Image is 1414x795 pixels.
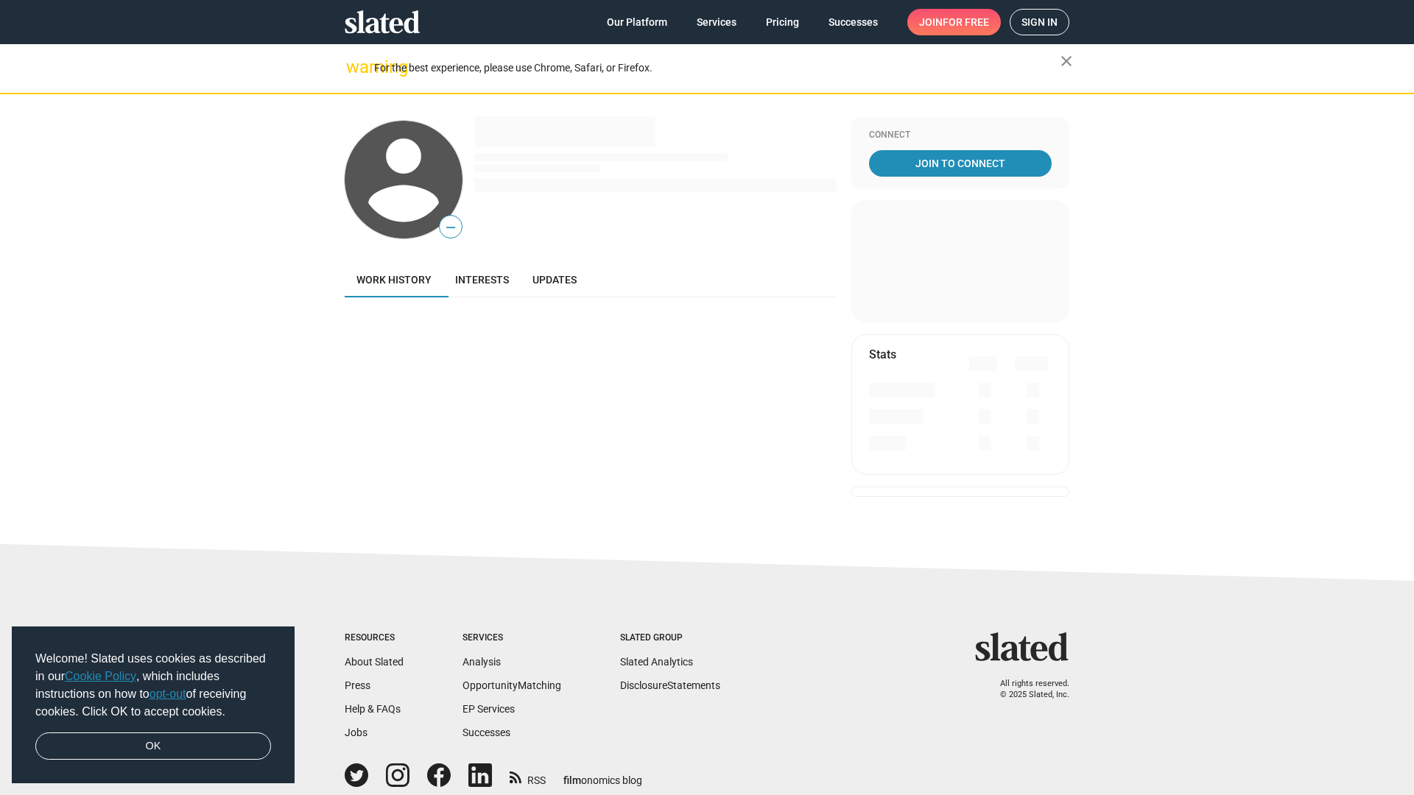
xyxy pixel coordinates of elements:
[697,9,736,35] span: Services
[150,688,186,700] a: opt-out
[620,632,720,644] div: Slated Group
[620,679,720,691] a: DisclosureStatements
[521,262,588,297] a: Updates
[345,262,443,297] a: Work history
[872,150,1049,177] span: Join To Connect
[754,9,811,35] a: Pricing
[985,679,1069,700] p: All rights reserved. © 2025 Slated, Inc.
[374,58,1060,78] div: For the best experience, please use Chrome, Safari, or Firefox.
[440,218,462,237] span: —
[35,732,271,760] a: dismiss cookie message
[563,774,581,786] span: film
[356,274,432,286] span: Work history
[345,656,404,668] a: About Slated
[345,632,404,644] div: Resources
[455,274,509,286] span: Interests
[869,150,1052,177] a: Join To Connect
[1021,10,1058,35] span: Sign in
[65,670,136,682] a: Cookie Policy
[1010,9,1069,35] a: Sign in
[766,9,799,35] span: Pricing
[943,9,989,35] span: for free
[462,632,561,644] div: Services
[907,9,1001,35] a: Joinfor free
[12,626,295,784] div: cookieconsent
[346,58,364,76] mat-icon: warning
[869,130,1052,141] div: Connect
[620,656,693,668] a: Slated Analytics
[345,727,367,738] a: Jobs
[345,679,370,691] a: Press
[462,727,510,738] a: Successes
[919,9,989,35] span: Join
[563,762,642,788] a: filmonomics blog
[443,262,521,297] a: Interests
[462,656,501,668] a: Analysis
[607,9,667,35] span: Our Platform
[685,9,748,35] a: Services
[595,9,679,35] a: Our Platform
[1058,52,1075,70] mat-icon: close
[510,765,546,788] a: RSS
[462,703,515,715] a: EP Services
[869,347,896,362] mat-card-title: Stats
[462,679,561,691] a: OpportunityMatching
[35,650,271,721] span: Welcome! Slated uses cookies as described in our , which includes instructions on how to of recei...
[817,9,890,35] a: Successes
[532,274,577,286] span: Updates
[345,703,401,715] a: Help & FAQs
[829,9,878,35] span: Successes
